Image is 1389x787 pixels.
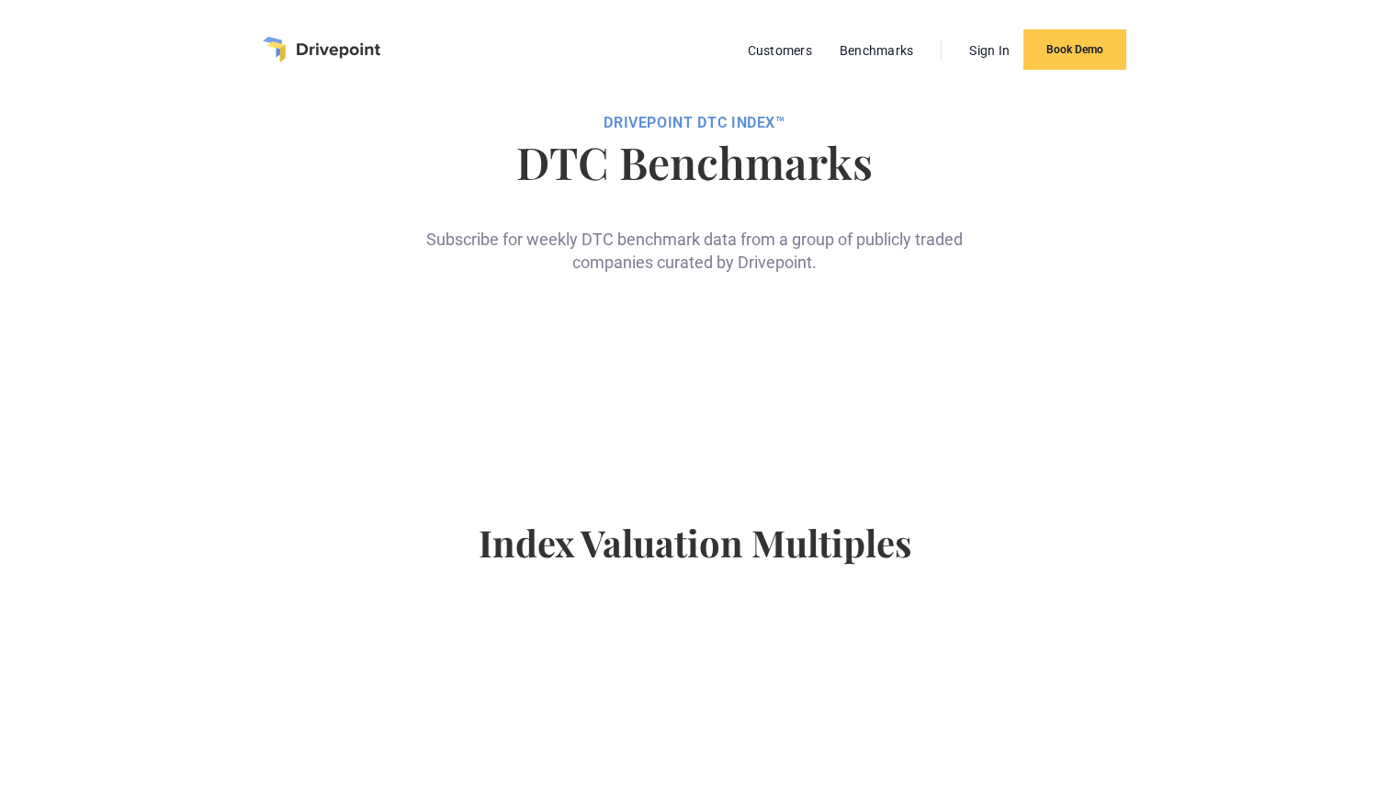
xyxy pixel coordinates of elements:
div: DRIVEPOiNT DTC Index™ [299,114,1089,132]
a: Customers [739,39,821,62]
iframe: Form 0 [448,303,942,447]
h4: Index Valuation Multiples [299,521,1089,594]
div: Subscribe for weekly DTC benchmark data from a group of publicly traded companies curated by Driv... [419,198,970,274]
h1: DTC Benchmarks [299,140,1089,184]
a: Book Demo [1023,29,1126,70]
a: home [263,37,380,62]
a: Benchmarks [830,39,923,62]
a: Sign In [960,39,1019,62]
